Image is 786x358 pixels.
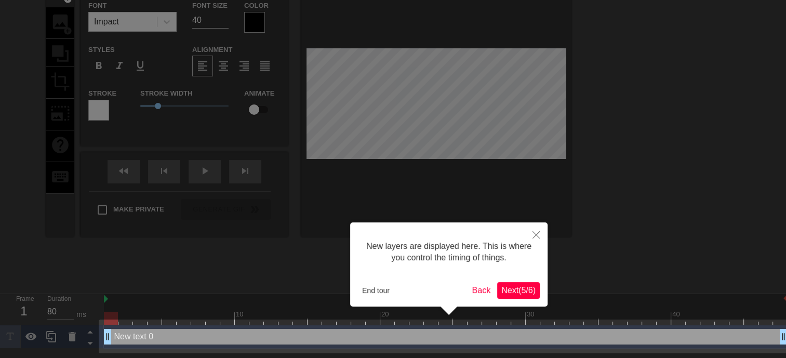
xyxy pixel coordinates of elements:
span: Next ( 5 / 6 ) [501,286,536,295]
button: Back [468,282,495,299]
button: Next [497,282,540,299]
div: New layers are displayed here. This is where you control the timing of things. [358,230,540,274]
button: Close [525,222,548,246]
button: End tour [358,283,394,298]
